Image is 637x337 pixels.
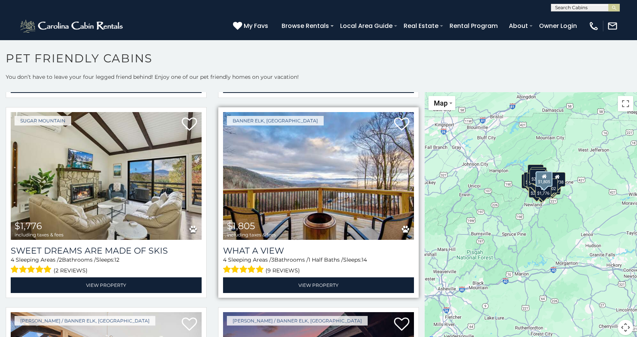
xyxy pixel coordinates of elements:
div: $2,014 [545,180,561,194]
span: including taxes & fees [227,232,276,237]
a: [PERSON_NAME] / Banner Elk, [GEOGRAPHIC_DATA] [15,316,155,326]
a: Add to favorites [394,117,409,133]
a: Real Estate [400,19,442,33]
div: $1,299 [534,184,550,199]
img: Sweet Dreams Are Made Of Skis [11,112,202,240]
div: $2,499 [528,164,544,179]
span: 14 [362,256,367,263]
a: Local Area Guide [336,19,396,33]
div: $1,780 [532,170,548,184]
a: Add to favorites [394,317,409,333]
span: 4 [11,256,14,263]
div: $2,691 [530,169,546,184]
div: $1,843 [522,174,538,188]
span: 12 [114,256,119,263]
span: $1,776 [15,220,42,231]
a: My Favs [233,21,270,31]
span: 2 [59,256,62,263]
span: Map [434,99,448,107]
div: $2,738 [549,172,565,187]
span: including taxes & fees [15,232,64,237]
div: $2,230 [531,167,547,182]
a: What A View [223,246,414,256]
span: $1,805 [227,220,255,231]
a: Add to favorites [182,317,197,333]
img: mail-regular-white.png [607,21,618,31]
span: 3 [271,256,274,263]
span: (9 reviews) [266,265,300,275]
button: Toggle fullscreen view [618,96,633,111]
a: Sweet Dreams Are Made Of Skis $1,776 including taxes & fees [11,112,202,240]
button: Map camera controls [618,320,633,335]
div: Sleeping Areas / Bathrooms / Sleeps: [223,256,414,275]
div: $1,805 [536,171,553,186]
a: [PERSON_NAME] / Banner Elk, [GEOGRAPHIC_DATA] [227,316,368,326]
span: (2 reviews) [54,265,88,275]
div: $4,210 [527,173,543,187]
span: 4 [223,256,226,263]
a: View Property [223,277,414,293]
a: Banner Elk, [GEOGRAPHIC_DATA] [227,116,324,125]
a: Add to favorites [182,117,197,133]
img: White-1-2.png [19,18,125,34]
a: Sugar Mountain [15,116,71,125]
span: 1 Half Baths / [308,256,343,263]
a: View Property [11,277,202,293]
a: Browse Rentals [278,19,333,33]
img: What A View [223,112,414,240]
div: $1,776 [535,183,551,197]
div: $2,289 [529,183,545,198]
a: About [505,19,532,33]
a: Rental Program [446,19,502,33]
span: My Favs [244,21,268,31]
a: Owner Login [535,19,581,33]
a: What A View $1,805 including taxes & fees [223,112,414,240]
div: Sleeping Areas / Bathrooms / Sleeps: [11,256,202,275]
button: Change map style [428,96,455,110]
img: phone-regular-white.png [588,21,599,31]
div: $988 [524,172,537,187]
a: Sweet Dreams Are Made Of Skis [11,246,202,256]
